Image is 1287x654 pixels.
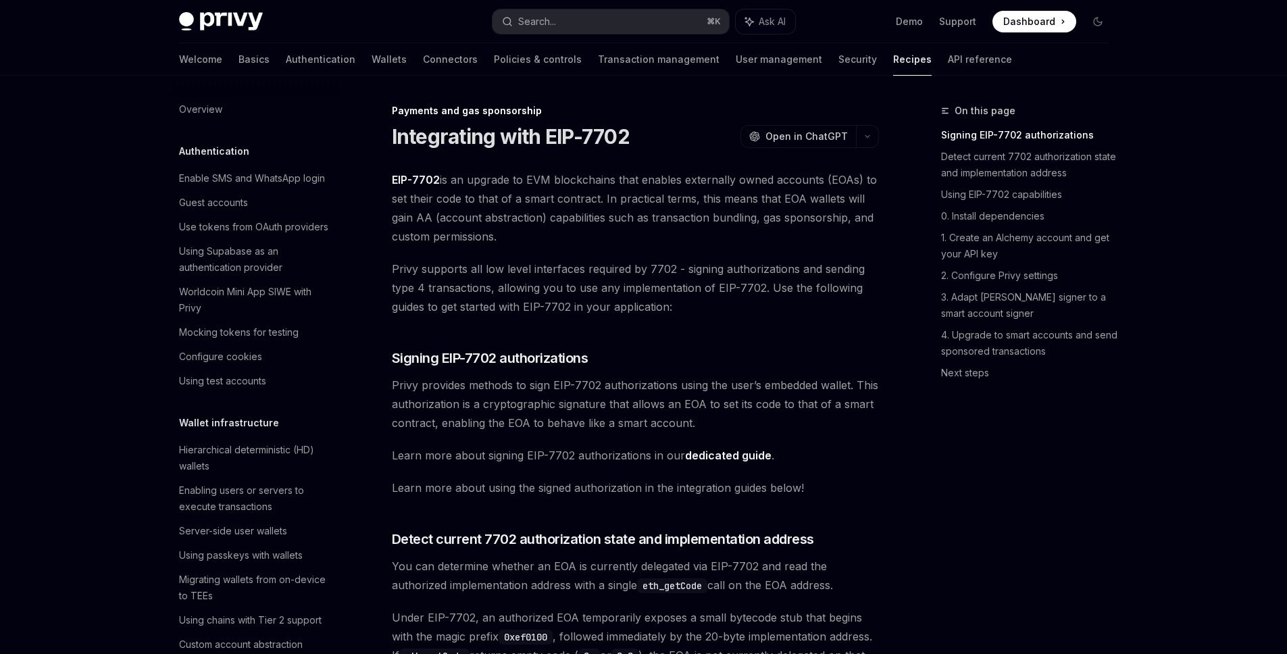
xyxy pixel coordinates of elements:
button: Toggle dark mode [1087,11,1109,32]
div: Using test accounts [179,373,266,389]
span: Learn more about signing EIP-7702 authorizations in our . [392,446,879,465]
span: Privy provides methods to sign EIP-7702 authorizations using the user’s embedded wallet. This aut... [392,376,879,432]
span: Ask AI [759,15,786,28]
span: On this page [955,103,1015,119]
a: Use tokens from OAuth providers [168,215,341,239]
div: Configure cookies [179,349,262,365]
button: Search...⌘K [493,9,729,34]
a: dedicated guide [685,449,772,463]
span: Dashboard [1003,15,1055,28]
h5: Wallet infrastructure [179,415,279,431]
a: Detect current 7702 authorization state and implementation address [941,146,1119,184]
a: 2. Configure Privy settings [941,265,1119,286]
a: Using test accounts [168,369,341,393]
button: Ask AI [736,9,795,34]
span: Signing EIP-7702 authorizations [392,349,588,368]
div: Migrating wallets from on-device to TEEs [179,572,333,604]
a: Policies & controls [494,43,582,76]
code: eth_getCode [637,578,707,593]
div: Guest accounts [179,195,248,211]
a: Configure cookies [168,345,341,369]
span: Detect current 7702 authorization state and implementation address [392,530,814,549]
span: Learn more about using the signed authorization in the integration guides below! [392,478,879,497]
div: Payments and gas sponsorship [392,104,879,118]
div: Overview [179,101,222,118]
a: Wallets [372,43,407,76]
a: Authentication [286,43,355,76]
a: Connectors [423,43,478,76]
h5: Authentication [179,143,249,159]
a: Basics [238,43,270,76]
a: 3. Adapt [PERSON_NAME] signer to a smart account signer [941,286,1119,324]
a: Using passkeys with wallets [168,543,341,568]
a: Migrating wallets from on-device to TEEs [168,568,341,608]
div: Using chains with Tier 2 support [179,612,322,628]
a: Guest accounts [168,191,341,215]
a: Recipes [893,43,932,76]
a: Using Supabase as an authentication provider [168,239,341,280]
a: 4. Upgrade to smart accounts and send sponsored transactions [941,324,1119,362]
a: Server-side user wallets [168,519,341,543]
span: is an upgrade to EVM blockchains that enables externally owned accounts (EOAs) to set their code ... [392,170,879,246]
a: Using EIP-7702 capabilities [941,184,1119,205]
div: Mocking tokens for testing [179,324,299,341]
a: Signing EIP-7702 authorizations [941,124,1119,146]
code: 0xef0100 [499,630,553,645]
div: Use tokens from OAuth providers [179,219,328,235]
a: Enabling users or servers to execute transactions [168,478,341,519]
a: 1. Create an Alchemy account and get your API key [941,227,1119,265]
a: User management [736,43,822,76]
a: Dashboard [992,11,1076,32]
a: Support [939,15,976,28]
div: Using Supabase as an authentication provider [179,243,333,276]
a: 0. Install dependencies [941,205,1119,227]
div: Hierarchical deterministic (HD) wallets [179,442,333,474]
button: Open in ChatGPT [740,125,856,148]
a: Enable SMS and WhatsApp login [168,166,341,191]
a: Security [838,43,877,76]
a: EIP-7702 [392,173,440,187]
a: Hierarchical deterministic (HD) wallets [168,438,341,478]
a: Overview [168,97,341,122]
div: Search... [518,14,556,30]
a: Next steps [941,362,1119,384]
a: Using chains with Tier 2 support [168,608,341,632]
a: Transaction management [598,43,720,76]
span: ⌘ K [707,16,721,27]
a: Mocking tokens for testing [168,320,341,345]
span: Privy supports all low level interfaces required by 7702 - signing authorizations and sending typ... [392,259,879,316]
div: Enable SMS and WhatsApp login [179,170,325,186]
a: Worldcoin Mini App SIWE with Privy [168,280,341,320]
img: dark logo [179,12,263,31]
a: API reference [948,43,1012,76]
a: Demo [896,15,923,28]
a: Welcome [179,43,222,76]
div: Worldcoin Mini App SIWE with Privy [179,284,333,316]
div: Enabling users or servers to execute transactions [179,482,333,515]
h1: Integrating with EIP-7702 [392,124,630,149]
span: You can determine whether an EOA is currently delegated via EIP-7702 and read the authorized impl... [392,557,879,595]
div: Using passkeys with wallets [179,547,303,563]
span: Open in ChatGPT [765,130,848,143]
div: Server-side user wallets [179,523,287,539]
